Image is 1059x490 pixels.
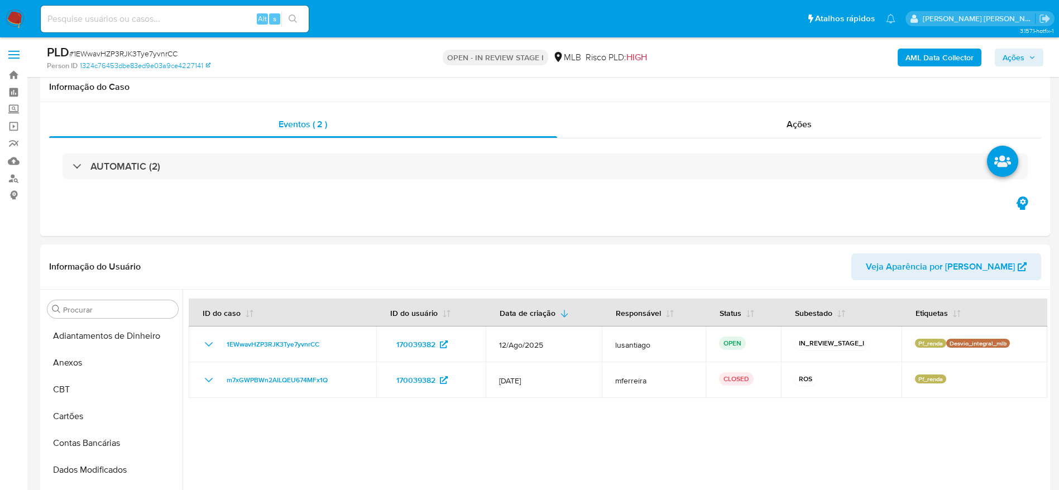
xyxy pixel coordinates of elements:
div: MLB [553,51,581,64]
span: Risco PLD: [586,51,647,64]
span: s [273,13,276,24]
b: AML Data Collector [905,49,974,66]
button: Ações [995,49,1043,66]
a: Sair [1039,13,1051,25]
button: AML Data Collector [898,49,981,66]
span: Atalhos rápidos [815,13,875,25]
h3: AUTOMATIC (2) [90,160,160,172]
span: HIGH [626,51,647,64]
button: Veja Aparência por [PERSON_NAME] [851,253,1041,280]
span: Veja Aparência por [PERSON_NAME] [866,253,1015,280]
span: Eventos ( 2 ) [279,118,327,131]
span: Alt [258,13,267,24]
a: Notificações [886,14,895,23]
button: CBT [43,376,183,403]
h1: Informação do Caso [49,81,1041,93]
input: Pesquise usuários ou casos... [41,12,309,26]
button: Procurar [52,305,61,314]
div: AUTOMATIC (2) [63,153,1028,179]
button: Adiantamentos de Dinheiro [43,323,183,349]
span: # 1EWwavHZP3RJK3Tye7yvnrCC [69,48,178,59]
p: OPEN - IN REVIEW STAGE I [443,50,548,65]
button: search-icon [281,11,304,27]
button: Dados Modificados [43,457,183,483]
input: Procurar [63,305,174,315]
p: lucas.santiago@mercadolivre.com [923,13,1036,24]
span: Ações [787,118,812,131]
h1: Informação do Usuário [49,261,141,272]
b: Person ID [47,61,78,71]
button: Contas Bancárias [43,430,183,457]
a: 1324c76453dbe83ed9e03a9ce4227141 [80,61,210,71]
button: Cartões [43,403,183,430]
b: PLD [47,43,69,61]
button: Anexos [43,349,183,376]
span: Ações [1003,49,1024,66]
